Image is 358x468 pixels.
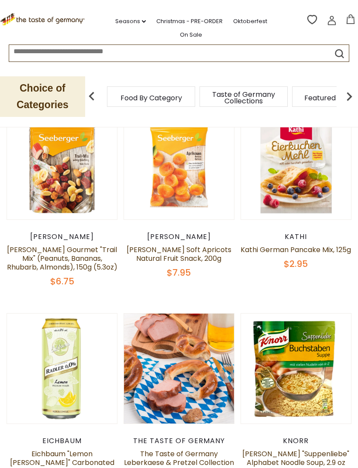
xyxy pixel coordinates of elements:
[241,314,351,424] img: Knorr "Suppenliebe" Alphabet Noodle Soup, 2.9 oz
[124,109,234,219] img: Seeberger Soft Apricots Natural Fruit Snack, 200g
[233,17,267,26] a: Oktoberfest
[83,88,100,105] img: previous arrow
[167,266,191,279] span: $7.95
[120,95,182,101] a: Food By Category
[341,88,358,105] img: next arrow
[7,232,117,241] div: [PERSON_NAME]
[124,437,234,445] div: The Taste of Germany
[242,449,349,468] a: [PERSON_NAME] "Suppenliebe" Alphabet Noodle Soup, 2.9 oz
[7,314,117,424] img: Eichbaum "Lemon Radler" Carbonated Beverage , 500ml
[241,437,351,445] div: Knorr
[124,314,234,424] img: The Taste of Germany Leberkaese & Pretzel Collection
[7,109,117,219] img: Seeberger Gourmet "Trail Mix" (Peanuts, Bananas, Rhubarb, Almonds), 150g (5.3oz)
[50,275,74,287] span: $6.75
[241,109,351,219] img: Kathi German Pancake Mix, 125g
[156,17,223,26] a: Christmas - PRE-ORDER
[241,245,351,255] a: Kathi German Pancake Mix, 125g
[127,245,231,263] a: [PERSON_NAME] Soft Apricots Natural Fruit Snack, 200g
[180,30,202,40] a: On Sale
[241,232,351,241] div: Kathi
[124,232,234,241] div: [PERSON_NAME]
[124,449,234,468] a: The Taste of Germany Leberkaese & Pretzel Collection
[209,91,279,104] a: Taste of Germany Collections
[7,437,117,445] div: Eichbaum
[115,17,146,26] a: Seasons
[7,245,117,272] a: [PERSON_NAME] Gourmet "Trail Mix" (Peanuts, Bananas, Rhubarb, Almonds), 150g (5.3oz)
[284,258,308,270] span: $2.95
